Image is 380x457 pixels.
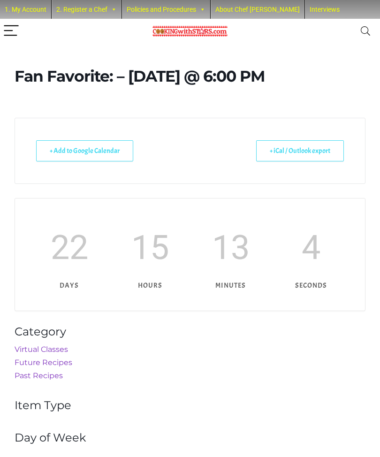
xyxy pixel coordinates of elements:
a: Past Recipes [15,371,63,380]
p: minutes [190,279,271,292]
a: Future Recipes [15,358,72,367]
span: 4 [302,216,320,277]
a: + iCal / Outlook export [256,140,344,161]
span: 22 [51,216,88,277]
button: Search [354,19,377,44]
h4: Day of Week [15,431,365,445]
a: Virtual Classes [15,345,68,354]
span: 13 [212,216,250,277]
span: 15 [131,216,169,277]
p: seconds [271,279,351,292]
img: Chef Paula's Cooking With Stars [152,26,228,37]
h4: Category [15,325,365,339]
p: days [29,279,110,292]
h1: Fan Favorite: – [DATE] @ 6:00 PM [15,67,365,85]
h4: Item Type [15,399,365,412]
a: + Add to Google Calendar [36,140,133,161]
p: hours [110,279,190,292]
